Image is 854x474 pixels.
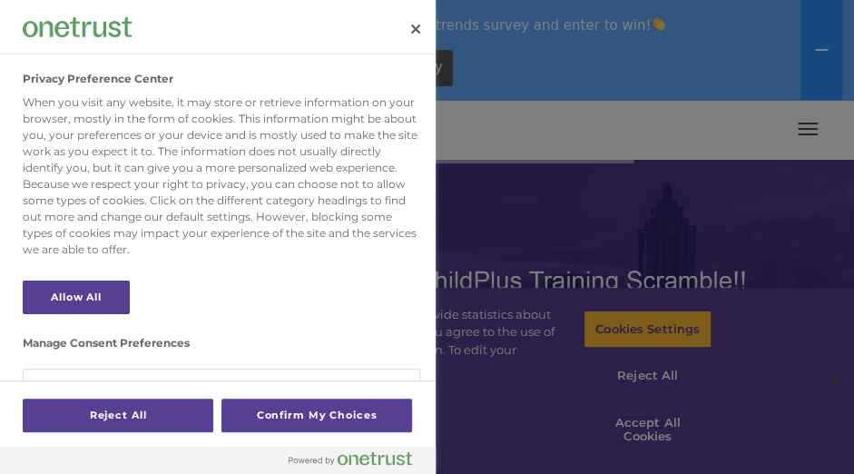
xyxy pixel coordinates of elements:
[23,399,213,432] button: Reject All
[289,451,427,474] a: Powered by OneTrust Opens in a new Tab
[23,94,420,258] div: When you visit any website, it may store or retrieve information on your browser, mostly in the f...
[23,281,130,314] button: Allow All
[23,337,420,359] h3: Manage Consent Preferences
[221,399,412,432] button: Confirm My Choices
[23,9,132,45] div: Company Logo
[289,451,412,466] img: Powered by OneTrust Opens in a new Tab
[396,9,436,49] button: Close
[23,73,173,85] h2: Privacy Preference Center
[23,17,132,36] img: Company Logo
